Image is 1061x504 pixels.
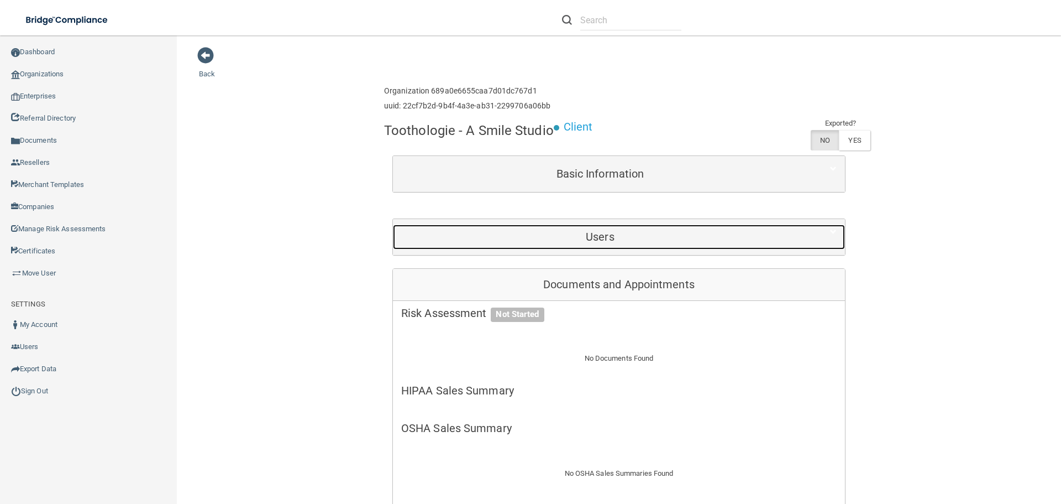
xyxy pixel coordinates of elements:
img: icon-users.e205127d.png [11,342,20,351]
div: Documents and Appointments [393,269,845,301]
h5: Basic Information [401,168,799,180]
img: organization-icon.f8decf85.png [11,70,20,79]
p: Client [564,117,593,137]
div: No Documents Found [393,339,845,378]
h4: Toothologie - A Smile Studio [384,123,554,138]
a: Users [401,225,837,250]
img: ic_reseller.de258add.png [11,158,20,167]
iframe: Drift Widget Chat Controller [870,425,1048,470]
input: Search [580,10,681,30]
img: icon-export.b9366987.png [11,365,20,373]
img: bridge_compliance_login_screen.278c3ca4.svg [17,9,118,32]
label: NO [811,130,839,150]
a: Back [199,56,215,78]
label: YES [839,130,870,150]
img: ic_power_dark.7ecde6b1.png [11,386,21,396]
span: Not Started [491,308,544,322]
img: ic-search.3b580494.png [562,15,572,25]
h5: OSHA Sales Summary [401,422,837,434]
img: ic_dashboard_dark.d01f4a41.png [11,48,20,57]
img: ic_user_dark.df1a06c3.png [11,320,20,329]
td: Exported? [811,117,870,130]
label: SETTINGS [11,298,45,311]
h5: HIPAA Sales Summary [401,385,837,397]
div: No OSHA Sales Summaries Found [393,454,845,493]
img: briefcase.64adab9b.png [11,268,22,279]
img: icon-documents.8dae5593.png [11,137,20,146]
img: enterprise.0d942306.png [11,93,20,101]
a: Basic Information [401,162,837,186]
h6: uuid: 22cf7b2d-9b4f-4a3e-ab31-2299706a06bb [384,102,550,110]
h5: Users [401,231,799,243]
h6: Organization 689a0e6655caa7d01dc767d1 [384,87,550,95]
h5: Risk Assessment [401,307,837,319]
